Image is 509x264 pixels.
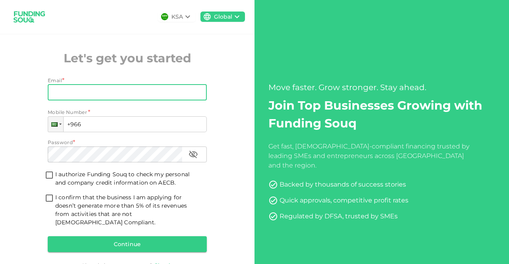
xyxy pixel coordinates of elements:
div: Regulated by DFSA, trusted by SMEs [280,212,398,221]
input: password [48,146,182,162]
div: Global [214,13,232,21]
input: 1 (702) 123-4567 [48,116,207,132]
span: Password [48,139,73,145]
h2: Join Top Businesses Growing with Funding Souq [268,96,495,132]
h2: Let's get you started [48,49,207,67]
img: flag-sa.b9a346574cdc8950dd34b50780441f57.svg [161,13,168,20]
span: Email [48,77,62,83]
div: Get fast, [DEMOGRAPHIC_DATA]-compliant financing trusted by leading SMEs and entrepreneurs across... [268,142,472,170]
div: Backed by thousands of success stories [280,180,406,189]
div: Saudi Arabia: + 966 [48,117,63,132]
div: Move faster. Grow stronger. Stay ahead. [268,81,495,93]
div: Quick approvals, competitive profit rates [280,196,408,205]
span: I confirm that the business I am applying for doesn’t generate more than 5% of its revenues from ... [55,193,200,227]
span: shariahTandCAccepted [43,193,55,204]
span: I authorize Funding Souq to check my personal and company credit information on AECB. [55,171,190,186]
div: KSA [171,13,183,21]
button: Continue [48,236,207,252]
input: email [48,85,198,100]
span: termsConditionsForInvestmentsAccepted [43,170,55,181]
img: logo [10,6,49,27]
span: Mobile Number [48,108,87,116]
